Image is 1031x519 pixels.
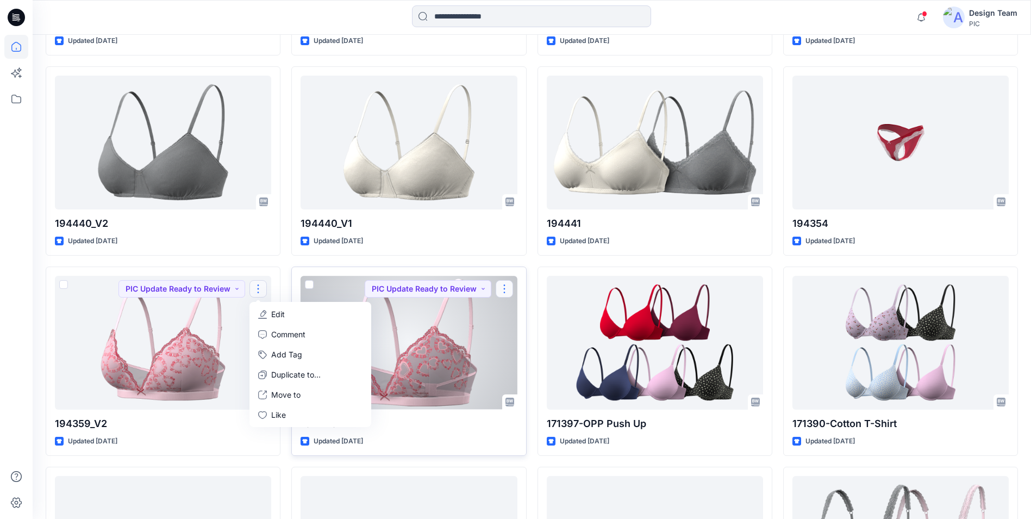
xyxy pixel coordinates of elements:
a: 171397-OPP Push Up [547,276,763,409]
a: 194359_V2 [55,276,271,409]
p: Updated [DATE] [805,236,855,247]
p: Duplicate to... [271,369,321,380]
p: Move to [271,389,301,400]
p: Updated [DATE] [314,35,363,47]
p: 171390-Cotton T-Shirt [792,416,1009,431]
p: Updated [DATE] [560,35,609,47]
a: 171390-Cotton T-Shirt [792,276,1009,409]
p: 194441 [547,216,763,231]
p: 171397-OPP Push Up [547,416,763,431]
p: Updated [DATE] [560,236,609,247]
p: Updated [DATE] [314,236,363,247]
a: 194440_V1 [301,76,517,209]
a: 194449 [301,276,517,409]
p: 194440_V1 [301,216,517,231]
p: Like [271,409,286,421]
div: PIC [969,20,1017,28]
p: 194354 [792,216,1009,231]
p: 194440_V2 [55,216,271,231]
p: Updated [DATE] [68,436,117,447]
p: Updated [DATE] [805,35,855,47]
a: 194354 [792,76,1009,209]
a: Edit [252,304,369,324]
img: avatar [943,7,965,28]
a: 194440_V2 [55,76,271,209]
p: Comment [271,329,305,340]
p: Updated [DATE] [68,35,117,47]
p: Edit [271,308,285,320]
p: Updated [DATE] [68,236,117,247]
p: Updated [DATE] [314,436,363,447]
p: 194449 [301,416,517,431]
div: Design Team [969,7,1017,20]
p: Updated [DATE] [805,436,855,447]
button: Add Tag [252,344,369,364]
a: 194441 [547,76,763,209]
p: 194359_V2 [55,416,271,431]
p: Updated [DATE] [560,436,609,447]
